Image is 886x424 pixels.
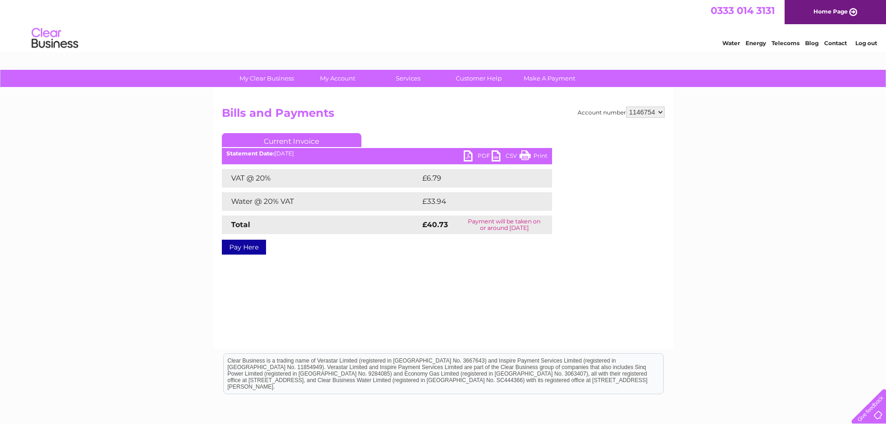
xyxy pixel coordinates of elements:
strong: Total [231,220,250,229]
a: Services [370,70,446,87]
a: My Account [299,70,376,87]
a: Print [520,150,547,164]
div: Account number [578,107,665,118]
img: logo.png [31,24,79,53]
a: Pay Here [222,240,266,255]
a: Log out [855,40,877,47]
td: £33.94 [420,192,533,211]
td: Water @ 20% VAT [222,192,420,211]
a: 0333 014 3131 [711,5,775,16]
h2: Bills and Payments [222,107,665,124]
a: My Clear Business [228,70,305,87]
td: £6.79 [420,169,530,188]
a: Telecoms [772,40,799,47]
a: Water [722,40,740,47]
div: [DATE] [222,150,552,157]
a: Blog [805,40,819,47]
a: PDF [464,150,492,164]
div: Clear Business is a trading name of Verastar Limited (registered in [GEOGRAPHIC_DATA] No. 3667643... [224,5,663,45]
strong: £40.73 [422,220,448,229]
a: Customer Help [440,70,517,87]
a: Contact [824,40,847,47]
a: CSV [492,150,520,164]
td: Payment will be taken on or around [DATE] [457,215,552,234]
a: Make A Payment [511,70,588,87]
b: Statement Date: [226,150,274,157]
td: VAT @ 20% [222,169,420,188]
a: Current Invoice [222,133,361,147]
a: Energy [746,40,766,47]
